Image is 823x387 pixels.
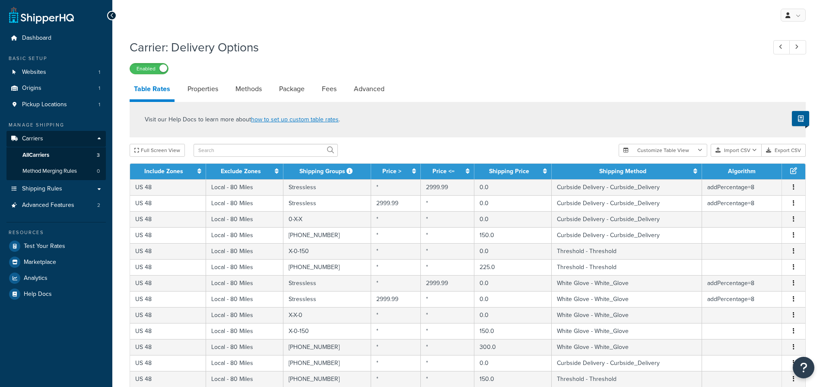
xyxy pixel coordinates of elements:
[22,168,77,175] span: Method Merging Rules
[599,167,646,176] a: Shipping Method
[474,355,552,371] td: 0.0
[552,291,702,307] td: White Glove - White_Glove
[6,197,106,213] li: Advanced Features
[702,164,782,179] th: Algorithm
[6,121,106,129] div: Manage Shipping
[6,131,106,147] a: Carriers
[283,275,371,291] td: Stressless
[474,323,552,339] td: 150.0
[206,195,284,211] td: Local - 80 Miles
[130,291,206,307] td: US 48
[130,227,206,243] td: US 48
[22,202,74,209] span: Advanced Features
[762,144,806,157] button: Export CSV
[552,179,702,195] td: Curbside Delivery - Curbside_Delivery
[130,195,206,211] td: US 48
[371,291,421,307] td: 2999.99
[206,371,284,387] td: Local - 80 Miles
[130,323,206,339] td: US 48
[371,195,421,211] td: 2999.99
[206,179,284,195] td: Local - 80 Miles
[97,202,100,209] span: 2
[283,164,371,179] th: Shipping Groups
[206,307,284,323] td: Local - 80 Miles
[382,167,401,176] a: Price >
[283,307,371,323] td: X-X-0
[474,179,552,195] td: 0.0
[702,179,782,195] td: addPercentage=8
[130,243,206,259] td: US 48
[6,55,106,62] div: Basic Setup
[24,291,52,298] span: Help Docs
[206,227,284,243] td: Local - 80 Miles
[619,144,707,157] button: Customize Table View
[22,152,49,159] span: All Carriers
[97,152,100,159] span: 3
[99,85,100,92] span: 1
[6,64,106,80] li: Websites
[206,275,284,291] td: Local - 80 Miles
[6,238,106,254] a: Test Your Rates
[702,195,782,211] td: addPercentage=8
[130,307,206,323] td: US 48
[792,111,809,126] button: Show Help Docs
[283,291,371,307] td: Stressless
[552,243,702,259] td: Threshold - Threshold
[702,291,782,307] td: addPercentage=8
[6,270,106,286] a: Analytics
[474,307,552,323] td: 0.0
[474,195,552,211] td: 0.0
[6,80,106,96] a: Origins1
[773,40,790,54] a: Previous Record
[183,79,222,99] a: Properties
[6,30,106,46] li: Dashboard
[318,79,341,99] a: Fees
[789,40,806,54] a: Next Record
[130,144,185,157] button: Full Screen View
[6,97,106,113] li: Pickup Locations
[6,286,106,302] a: Help Docs
[552,307,702,323] td: White Glove - White_Glove
[206,355,284,371] td: Local - 80 Miles
[552,371,702,387] td: Threshold - Threshold
[421,275,474,291] td: 2999.99
[421,179,474,195] td: 2999.99
[552,355,702,371] td: Curbside Delivery - Curbside_Delivery
[22,85,41,92] span: Origins
[130,259,206,275] td: US 48
[6,163,106,179] li: Method Merging Rules
[6,229,106,236] div: Resources
[283,227,371,243] td: [PHONE_NUMBER]
[130,211,206,227] td: US 48
[206,211,284,227] td: Local - 80 Miles
[552,323,702,339] td: White Glove - White_Glove
[6,147,106,163] a: AllCarriers3
[130,79,175,102] a: Table Rates
[552,339,702,355] td: White Glove - White_Glove
[231,79,266,99] a: Methods
[24,259,56,266] span: Marketplace
[22,35,51,42] span: Dashboard
[474,211,552,227] td: 0.0
[6,254,106,270] a: Marketplace
[6,163,106,179] a: Method Merging Rules0
[552,227,702,243] td: Curbside Delivery - Curbside_Delivery
[22,185,62,193] span: Shipping Rules
[283,211,371,227] td: 0-X-X
[552,211,702,227] td: Curbside Delivery - Curbside_Delivery
[22,135,43,143] span: Carriers
[283,323,371,339] td: X-0-150
[283,259,371,275] td: [PHONE_NUMBER]
[474,339,552,355] td: 300.0
[130,371,206,387] td: US 48
[793,357,814,378] button: Open Resource Center
[99,101,100,108] span: 1
[6,197,106,213] a: Advanced Features2
[206,243,284,259] td: Local - 80 Miles
[474,291,552,307] td: 0.0
[283,179,371,195] td: Stressless
[474,275,552,291] td: 0.0
[283,195,371,211] td: Stressless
